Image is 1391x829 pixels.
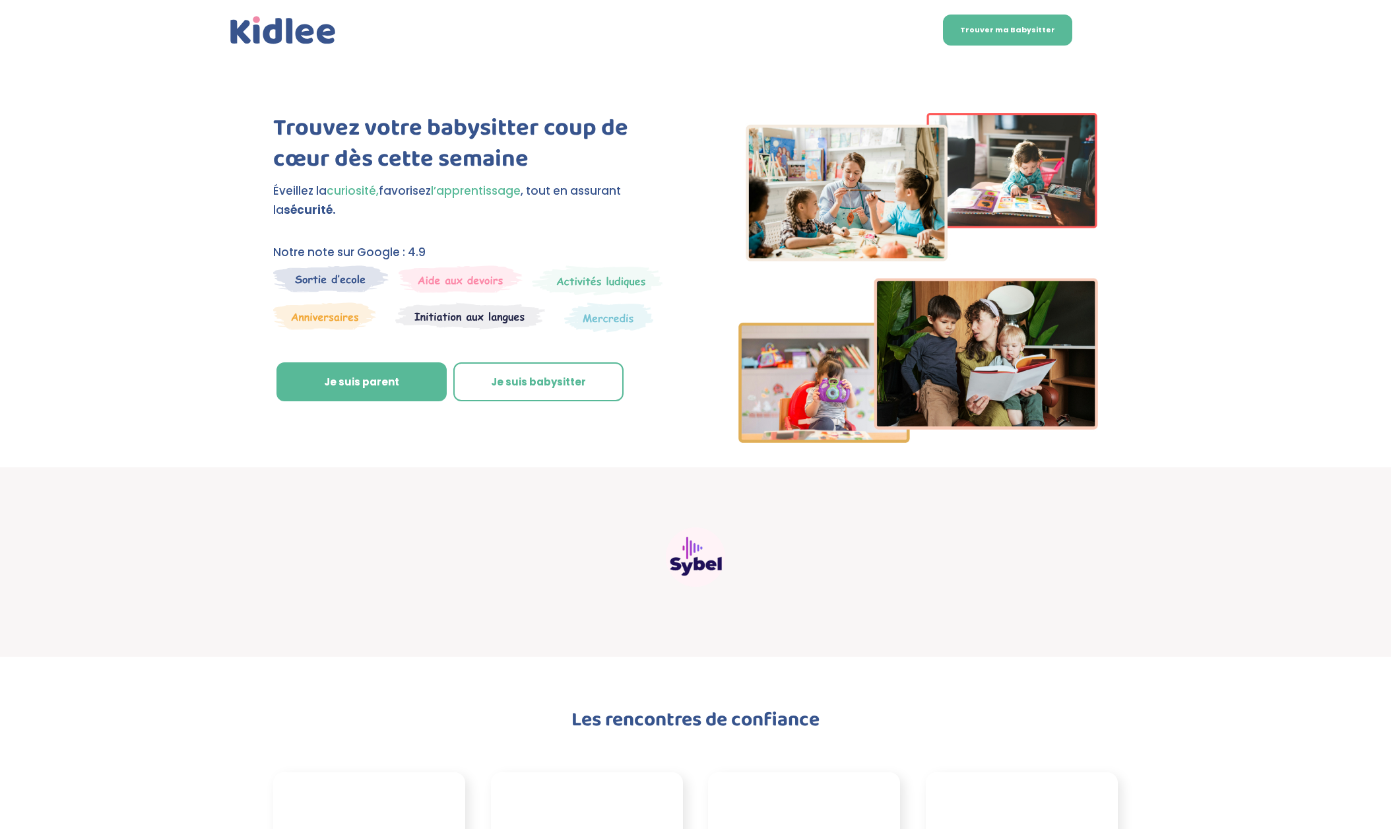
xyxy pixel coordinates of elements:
[532,265,663,296] img: Mercredi
[327,183,379,199] span: curiosité,
[227,13,339,48] img: logo_kidlee_bleu
[564,302,653,333] img: Thematique
[453,362,624,402] a: Je suis babysitter
[339,710,1052,737] h2: Les rencontres de confiance
[891,27,903,35] img: Français
[276,362,447,402] a: Je suis parent
[431,183,521,199] span: l’apprentissage
[666,527,725,587] img: Sybel
[943,15,1072,46] a: Trouver ma Babysitter
[273,302,376,330] img: Anniversaire
[273,113,672,182] h1: Trouvez votre babysitter coup de cœur dès cette semaine
[738,113,1099,443] img: Imgs-2
[284,202,336,218] strong: sécurité.
[273,243,672,262] p: Notre note sur Google : 4.9
[395,302,545,330] img: Atelier thematique
[227,13,339,48] a: Kidlee Logo
[273,182,672,220] p: Éveillez la favorisez , tout en assurant la
[399,265,523,293] img: weekends
[273,265,389,292] img: Sortie decole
